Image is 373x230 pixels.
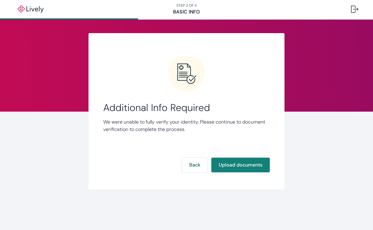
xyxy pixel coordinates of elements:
[211,158,270,172] button: Upload documents
[182,158,208,172] button: Back
[346,2,363,17] button: Log out
[103,102,270,113] span: Additional Info Required
[103,118,270,133] p: We were unable to fully verify your identity. Please continue to document verification to complet...
[13,6,48,13] img: Lively
[168,55,205,92] svg: Error icon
